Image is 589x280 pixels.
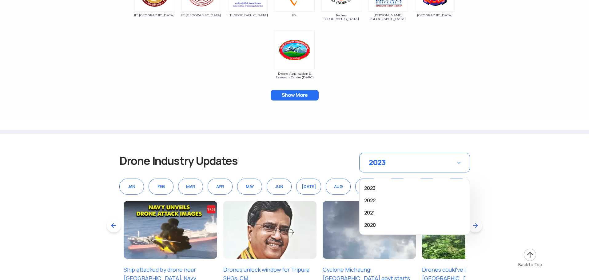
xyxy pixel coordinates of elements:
button: Show More [271,90,319,101]
li: 2022 [364,196,465,205]
div: DEC [444,179,469,195]
div: MAR [178,179,203,195]
div: Back to Top [518,262,542,268]
h3: Drone Industry Updates [119,153,260,169]
img: ic_arrow-up.png [523,248,537,262]
span: IIT [GEOGRAPHIC_DATA] [228,13,268,17]
span: Drone Application & Research Centre (DARC) [274,72,315,79]
span: IIT [GEOGRAPHIC_DATA] [134,13,175,17]
div: MAY [237,179,262,195]
div: NOV [414,179,439,195]
span: [GEOGRAPHIC_DATA] [415,13,455,17]
img: dec_23_img_2.png [223,201,316,259]
div: SEP [355,179,380,195]
li: 2021 [364,208,465,218]
span: IIT [GEOGRAPHIC_DATA] [181,13,221,17]
div: JUN [267,179,292,195]
span: 2023 [369,158,386,167]
a: Drone Application & Research Centre (DARC) [274,47,315,79]
img: dec_23_img_1.png [124,201,217,259]
img: dec_23_img_3.png [323,201,416,259]
span: [PERSON_NAME][GEOGRAPHIC_DATA] [368,13,408,21]
li: 2020 [364,221,465,230]
div: [DATE] [296,179,321,195]
div: FEB [149,179,173,195]
span: Techno [GEOGRAPHIC_DATA] [321,13,362,21]
div: AUG [326,179,351,195]
li: 2023 [364,184,465,193]
img: ic_droneapplication.png [275,30,315,70]
div: JAN [119,179,144,195]
div: OCT [385,179,410,195]
div: APR [208,179,233,195]
span: IISc [274,13,315,17]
